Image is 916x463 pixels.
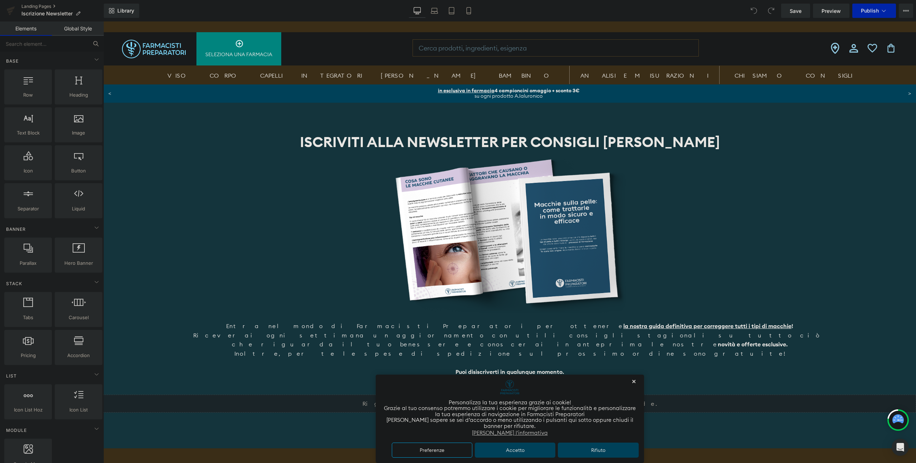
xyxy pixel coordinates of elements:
a: Landing Pages [21,4,104,9]
a: CAPELLI [153,45,183,63]
strong: Puoi disiscriverti in qualunque momento. [352,347,461,354]
button: Redo [764,4,778,18]
span: Carousel [57,314,100,321]
span: Separator [6,205,50,213]
a: ANALISI E MISURAZIONI [473,45,609,63]
button: Preferenze [288,421,369,437]
p: Seleziona una farmacia [102,29,169,37]
span: Row [6,91,50,99]
span: Icon [6,167,50,175]
span: Parallax [6,259,50,267]
span: Pricing [6,352,50,359]
span: Liquid [57,205,100,213]
div: Entra nel mondo di Farmacisti Preparatori per ottenere [89,299,723,373]
ul: primary [59,44,754,63]
span: Preview [822,7,841,15]
button: Undo [747,4,761,18]
a: Seleziona una farmacia [93,11,178,44]
span: Hero Banner [57,259,100,267]
span: Stack [5,280,23,287]
button: > [800,66,813,78]
span: Tabs [6,314,50,321]
a: INTEGRATORI [194,45,262,63]
strong: ! [520,301,690,308]
input: Ricerca sul sito [309,18,595,35]
p: su ogni prodotto A.Ialuronico [9,72,801,77]
span: Banner [5,226,26,233]
span: Iscrizione Newsletter [21,11,73,16]
a: Tablet [443,4,460,18]
span: Button [57,167,100,175]
span: Icon List Hoz [6,406,50,414]
a: [PERSON_NAME] l'informativa [367,408,445,416]
a: Global Style [52,21,104,36]
span: Save [790,7,801,15]
a: VISO [60,45,91,63]
a: CORPO [103,45,142,63]
span: Heading [57,91,100,99]
strong: novità e offerte esclusive. [614,319,684,326]
span: Library [117,8,134,14]
div: Open Intercom Messenger [892,439,909,456]
a: CONSIGLI [699,45,752,63]
a: New Library [104,4,139,18]
strong: in esclusiva in farmacia [335,66,391,72]
div: Riceverai ogni settimana un aggiornamento con utili consigli stagionali su tutto ciò che riguarda... [89,310,723,355]
span: Text Block [6,129,50,137]
b: ISCRIVITI ALLA NEWSLETTER PER CONSIGLI [PERSON_NAME] [196,111,617,130]
span: Module [5,427,28,434]
button: Accetto [371,421,452,437]
button: Publish [852,4,896,18]
a: Preview [813,4,849,18]
span: Icon List [57,406,100,414]
span: Base [5,58,19,64]
button: Chiudere [523,356,538,365]
button: More [899,4,913,18]
img: Cookie banner [397,359,415,373]
a: Mobile [460,4,477,18]
span: Accordion [57,352,100,359]
span: List [5,372,18,379]
span: Publish [861,8,879,14]
u: la nostra guida definitiva per correggere tutti i tipi di macchie [520,301,688,308]
a: BAMBINO [392,45,454,63]
a: CHI SIAMO [628,45,687,63]
span: Personalizza la tua esperienza grazie ai cookie! Grazie al tuo consenso potremmo utilizzare i coo... [278,378,535,416]
button: Rifiuto [454,421,535,437]
div: Inoltre, per te le spese di spedizione sul prossimo ordine sono gratuite! [89,328,723,355]
span: Image [57,129,100,137]
a: [PERSON_NAME] [274,45,380,63]
strong: 4 campioncini omaggio + sconto 3€ [391,66,476,72]
a: Laptop [426,4,443,18]
a: Desktop [409,4,426,18]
